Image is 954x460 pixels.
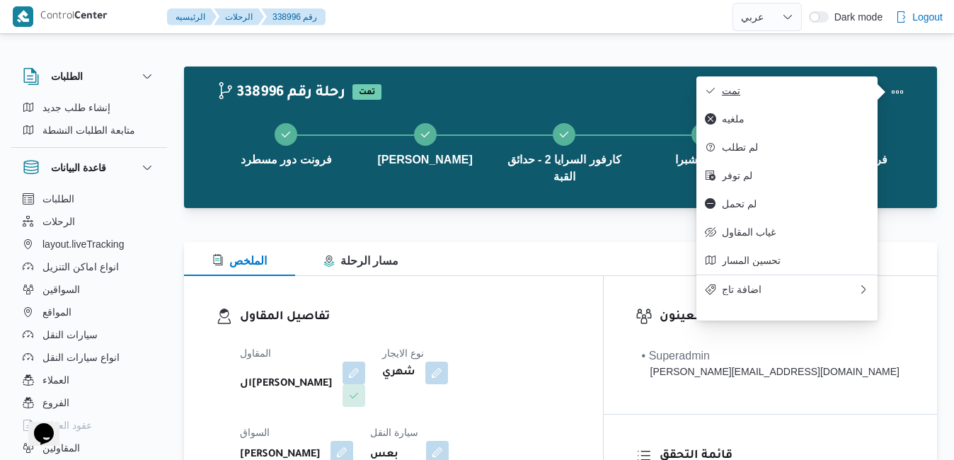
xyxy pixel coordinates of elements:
[23,159,156,176] button: قاعدة البيانات
[420,129,431,140] svg: Step 2 is complete
[42,394,69,411] span: الفروع
[42,213,75,230] span: الرحلات
[42,349,120,366] span: انواع سيارات النقل
[377,151,472,168] span: [PERSON_NAME]
[558,129,570,140] svg: Step 3 is complete
[42,236,124,253] span: layout.liveTracking
[696,275,878,304] button: اضافة تاج
[14,403,59,446] iframe: chat widget
[355,106,494,180] button: [PERSON_NAME]
[42,122,135,139] span: متابعة الطلبات النشطة
[722,284,858,295] span: اضافة تاج
[167,8,217,25] button: الرئيسيه
[23,68,156,85] button: الطلبات
[17,346,161,369] button: انواع سيارات النقل
[359,88,375,97] b: تمت
[696,161,878,190] button: لم توفر
[42,190,74,207] span: الطلبات
[660,308,905,327] h3: المعينون
[240,427,270,438] span: السواق
[42,417,92,434] span: عقود العملاء
[51,68,83,85] h3: الطلبات
[722,198,869,209] span: لم تحمل
[17,301,161,323] button: المواقع
[17,233,161,255] button: layout.liveTracking
[42,326,98,343] span: سيارات النقل
[642,347,900,379] span: • Superadmin mohamed.nabil@illa.com.eg
[74,11,108,23] b: Center
[495,106,633,197] button: كارفور السرايا 2 - حدائق القبة
[214,8,264,25] button: الرحلات
[382,364,415,381] b: شهري
[240,376,333,393] b: ال[PERSON_NAME]
[722,85,869,96] span: تمت
[675,151,730,168] span: طلبات شبرا
[17,278,161,301] button: السواقين
[17,96,161,119] button: إنشاء طلب جديد
[722,226,869,238] span: غياب المقاول
[17,188,161,210] button: الطلبات
[642,347,900,364] div: • Superadmin
[323,255,398,267] span: مسار الرحلة
[506,151,622,185] span: كارفور السرايا 2 - حدائق القبة
[890,3,948,31] button: Logout
[883,78,912,106] button: Actions
[17,437,161,459] button: المقاولين
[280,129,292,140] svg: Step 1 is complete
[51,159,106,176] h3: قاعدة البيانات
[370,427,418,438] span: سيارة النقل
[17,414,161,437] button: عقود العملاء
[722,113,869,125] span: ملغيه
[382,347,424,359] span: نوع الايجار
[17,255,161,278] button: انواع اماكن التنزيل
[352,84,381,100] span: تمت
[633,106,772,180] button: طلبات شبرا
[212,255,267,267] span: الملخص
[241,151,332,168] span: فرونت دور مسطرد
[722,255,869,266] span: تحسين المسار
[696,76,878,105] button: تمت
[17,391,161,414] button: الفروع
[42,304,71,321] span: المواقع
[696,190,878,218] button: لم تحمل
[42,99,110,116] span: إنشاء طلب جديد
[17,210,161,233] button: الرحلات
[696,246,878,275] button: تحسين المسار
[261,8,326,25] button: 338996 رقم
[696,133,878,161] button: لم تطلب
[17,323,161,346] button: سيارات النقل
[722,170,869,181] span: لم توفر
[696,218,878,246] button: غياب المقاول
[17,369,161,391] button: العملاء
[42,439,80,456] span: المقاولين
[42,372,69,389] span: العملاء
[217,84,345,103] h2: 338996 رحلة رقم
[42,258,119,275] span: انواع اماكن التنزيل
[240,308,571,327] h3: تفاصيل المقاول
[13,6,33,27] img: X8yXhbKr1z7QwAAAABJRU5ErkJggg==
[722,142,869,153] span: لم تطلب
[11,96,167,147] div: الطلبات
[696,105,878,133] button: ملغيه
[912,8,943,25] span: Logout
[42,281,80,298] span: السواقين
[17,119,161,142] button: متابعة الطلبات النشطة
[829,11,883,23] span: Dark mode
[217,106,355,180] button: فرونت دور مسطرد
[642,364,900,379] div: [PERSON_NAME][EMAIL_ADDRESS][DOMAIN_NAME]
[240,347,271,359] span: المقاول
